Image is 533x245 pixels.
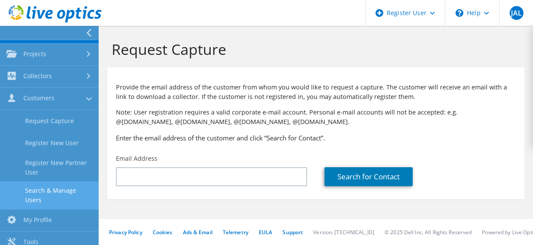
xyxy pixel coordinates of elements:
a: Ads & Email [183,229,212,236]
li: © 2025 Dell Inc. All Rights Reserved [385,229,472,236]
span: JAL [510,6,523,20]
a: Cookies [153,229,173,236]
label: Email Address [116,154,157,163]
p: Provide the email address of the customer from whom you would like to request a capture. The cust... [116,83,516,102]
h1: Request Capture [112,40,516,58]
a: Support [283,229,303,236]
li: Version: [TECHNICAL_ID] [313,229,374,236]
p: Note: User registration requires a valid corporate e-mail account. Personal e-mail accounts will ... [116,108,516,127]
a: Telemetry [223,229,248,236]
a: EULA [259,229,272,236]
a: Privacy Policy [109,229,142,236]
svg: \n [456,9,463,17]
a: Search for Contact [324,167,413,186]
h3: Enter the email address of the customer and click “Search for Contact”. [116,133,516,143]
